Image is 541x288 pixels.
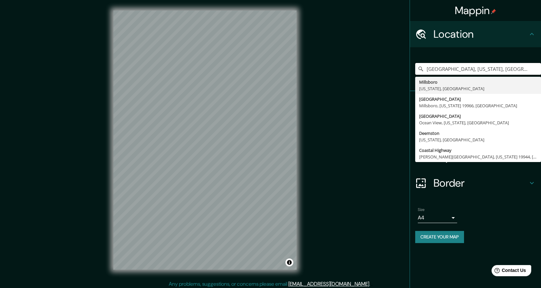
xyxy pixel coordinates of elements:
div: Location [410,21,541,47]
h4: Layout [434,150,528,163]
div: Ocean View, [US_STATE], [GEOGRAPHIC_DATA] [419,119,537,126]
div: Pins [410,91,541,117]
div: [PERSON_NAME][GEOGRAPHIC_DATA], [US_STATE] 19944, [GEOGRAPHIC_DATA] [419,154,537,160]
div: Deemston [419,130,537,136]
div: Border [410,170,541,196]
h4: Location [434,28,528,41]
div: [US_STATE], [GEOGRAPHIC_DATA] [419,85,537,92]
button: Create your map [415,231,464,243]
div: Millsboro [419,79,537,85]
iframe: Help widget launcher [483,262,534,281]
canvas: Map [113,10,297,270]
div: [GEOGRAPHIC_DATA] [419,96,537,102]
div: [GEOGRAPHIC_DATA] [419,113,537,119]
p: Any problems, suggestions, or concerns please email . [169,280,370,288]
a: [EMAIL_ADDRESS][DOMAIN_NAME] [288,280,369,287]
h4: Border [434,176,528,190]
div: . [370,280,371,288]
input: Pick your city or area [415,63,541,75]
div: Layout [410,144,541,170]
div: Coastal Highway [419,147,537,154]
button: Toggle attribution [285,258,293,266]
label: Size [418,207,425,213]
div: . [371,280,373,288]
div: Millsboro, [US_STATE] 19966, [GEOGRAPHIC_DATA] [419,102,537,109]
h4: Mappin [455,4,496,17]
img: pin-icon.png [491,9,496,14]
div: [US_STATE], [GEOGRAPHIC_DATA] [419,136,537,143]
div: Style [410,117,541,144]
div: A4 [418,213,457,223]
